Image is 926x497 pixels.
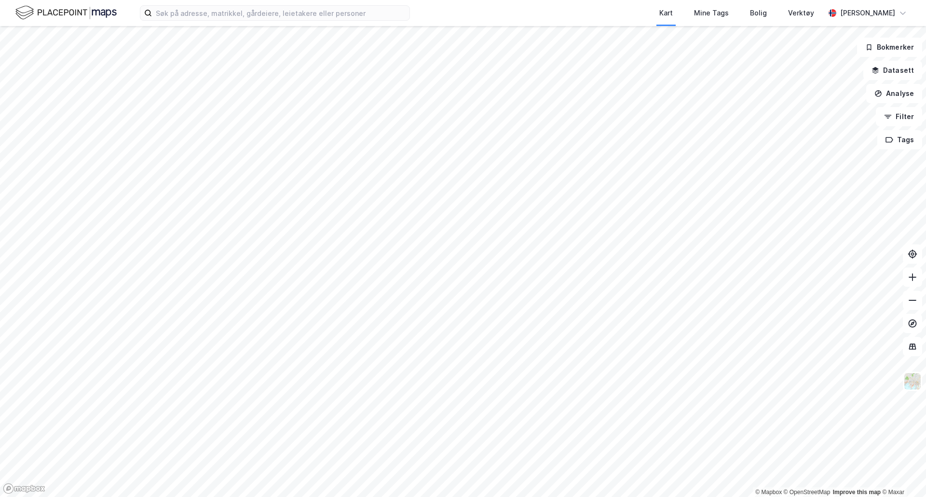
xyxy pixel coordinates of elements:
[840,7,895,19] div: [PERSON_NAME]
[878,451,926,497] iframe: Chat Widget
[152,6,409,20] input: Søk på adresse, matrikkel, gårdeiere, leietakere eller personer
[694,7,729,19] div: Mine Tags
[788,7,814,19] div: Verktøy
[750,7,767,19] div: Bolig
[878,451,926,497] div: Kontrollprogram for chat
[659,7,673,19] div: Kart
[15,4,117,21] img: logo.f888ab2527a4732fd821a326f86c7f29.svg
